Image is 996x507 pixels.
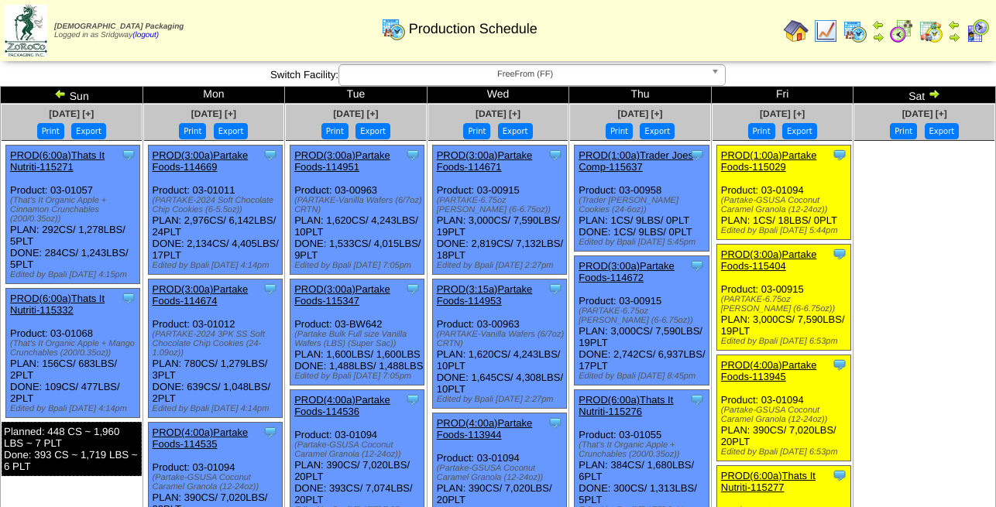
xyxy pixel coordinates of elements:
[132,31,159,39] a: (logout)
[579,238,708,247] div: Edited by Bpali [DATE] 5:45pm
[153,330,282,358] div: (PARTAKE-2024 3PK SS Soft Chocolate Chip Cookies (24-1.09oz))
[948,31,960,43] img: arrowright.gif
[345,65,705,84] span: FreeFrom (FF)
[214,123,249,139] button: Export
[71,123,106,139] button: Export
[890,123,917,139] button: Print
[689,258,705,273] img: Tooltip
[355,123,390,139] button: Export
[437,149,533,173] a: PROD(3:00a)Partake Foods-114671
[760,108,805,119] a: [DATE] [+]
[153,196,282,214] div: (PARTAKE-2024 Soft Chocolate Chip Cookies (6-5.5oz))
[721,226,850,235] div: Edited by Bpali [DATE] 5:44pm
[579,149,693,173] a: PROD(1:00a)Trader Joes Comp-115637
[569,87,712,104] td: Thu
[121,290,136,306] img: Tooltip
[721,359,817,382] a: PROD(4:00a)Partake Foods-113945
[716,355,850,461] div: Product: 03-01094 PLAN: 390CS / 7,020LBS / 20PLT
[437,283,533,307] a: PROD(3:15a)Partake Foods-114953
[294,372,424,381] div: Edited by Bpali [DATE] 7:05pm
[721,295,850,313] div: (PARTAKE-6.75oz [PERSON_NAME] (6-6.75oz))
[872,19,884,31] img: arrowleft.gif
[832,246,847,262] img: Tooltip
[6,289,140,418] div: Product: 03-01068 PLAN: 156CS / 683LBS / 2PLT DONE: 109CS / 477LBS / 2PLT
[716,146,850,240] div: Product: 03-01094 PLAN: 1CS / 18LBS / 0PLT
[617,108,662,119] a: [DATE] [+]
[689,147,705,163] img: Tooltip
[575,146,709,252] div: Product: 03-00958 PLAN: 1CS / 9LBS / 0PLT DONE: 1CS / 9LBS / 0PLT
[948,19,960,31] img: arrowleft.gif
[409,21,537,37] span: Production Schedule
[10,339,139,358] div: (That's It Organic Apple + Mango Crunchables (200/0.35oz))
[721,406,850,424] div: (Partake-GSUSA Coconut Caramel Granola (12-24oz))
[925,123,960,139] button: Export
[579,307,708,325] div: (PARTAKE-6.75oz [PERSON_NAME] (6-6.75oz))
[579,196,708,214] div: (Trader [PERSON_NAME] Cookies (24-6oz))
[153,283,249,307] a: PROD(3:00a)Partake Foods-114674
[10,196,139,224] div: (That's It Organic Apple + Cinnamon Crunchables (200/0.35oz))
[54,22,184,31] span: [DEMOGRAPHIC_DATA] Packaging
[143,87,285,104] td: Mon
[579,394,673,417] a: PROD(6:00a)Thats It Nutriti-115276
[813,19,838,43] img: line_graph.gif
[49,108,94,119] a: [DATE] [+]
[965,19,990,43] img: calendarcustomer.gif
[294,283,390,307] a: PROD(3:00a)Partake Foods-115347
[333,108,378,119] a: [DATE] [+]
[294,394,390,417] a: PROD(4:00a)Partake Foods-114536
[832,357,847,372] img: Tooltip
[294,330,424,348] div: (Partake Bulk Full size Vanilla Wafers (LBS) (Super Sac))
[919,19,943,43] img: calendarinout.gif
[121,147,136,163] img: Tooltip
[748,123,775,139] button: Print
[294,149,390,173] a: PROD(3:00a)Partake Foods-114951
[381,16,406,41] img: calendarprod.gif
[54,87,67,100] img: arrowleft.gif
[498,123,533,139] button: Export
[10,293,105,316] a: PROD(6:00a)Thats It Nutriti-115332
[437,395,566,404] div: Edited by Bpali [DATE] 2:27pm
[575,256,709,385] div: Product: 03-00915 PLAN: 3,000CS / 7,590LBS / 19PLT DONE: 2,742CS / 6,937LBS / 17PLT
[689,392,705,407] img: Tooltip
[432,279,566,409] div: Product: 03-00963 PLAN: 1,620CS / 4,243LBS / 10PLT DONE: 1,645CS / 4,308LBS / 10PLT
[191,108,236,119] a: [DATE] [+]
[832,468,847,483] img: Tooltip
[1,87,143,104] td: Sun
[263,147,278,163] img: Tooltip
[153,404,282,413] div: Edited by Bpali [DATE] 4:14pm
[153,261,282,270] div: Edited by Bpali [DATE] 4:14pm
[853,87,996,104] td: Sat
[10,404,139,413] div: Edited by Bpali [DATE] 4:14pm
[321,123,349,139] button: Print
[548,415,563,430] img: Tooltip
[716,245,850,351] div: Product: 03-00915 PLAN: 3,000CS / 7,590LBS / 19PLT
[784,19,809,43] img: home.gif
[579,260,675,283] a: PROD(3:00a)Partake Foods-114672
[721,196,850,214] div: (Partake-GSUSA Coconut Caramel Granola (12-24oz))
[427,87,569,104] td: Wed
[290,146,424,275] div: Product: 03-00963 PLAN: 1,620CS / 4,243LBS / 10PLT DONE: 1,533CS / 4,015LBS / 9PLT
[153,426,249,450] a: PROD(4:00a)Partake Foods-114535
[721,337,850,346] div: Edited by Bpali [DATE] 6:53pm
[902,108,947,119] span: [DATE] [+]
[606,123,633,139] button: Print
[2,422,142,476] div: Planned: 448 CS ~ 1,960 LBS ~ 7 PLT Done: 393 CS ~ 1,719 LBS ~ 6 PLT
[721,248,817,272] a: PROD(3:00a)Partake Foods-115404
[437,261,566,270] div: Edited by Bpali [DATE] 2:27pm
[721,149,817,173] a: PROD(1:00a)Partake Foods-115029
[476,108,520,119] a: [DATE] [+]
[10,270,139,279] div: Edited by Bpali [DATE] 4:15pm
[263,281,278,296] img: Tooltip
[294,261,424,270] div: Edited by Bpali [DATE] 7:05pm
[889,19,914,43] img: calendarblend.gif
[290,279,424,385] div: Product: 03-BW642 PLAN: 1,600LBS / 1,600LBS DONE: 1,488LBS / 1,488LBS
[179,123,206,139] button: Print
[928,87,940,100] img: arrowright.gif
[153,149,249,173] a: PROD(3:00a)Partake Foods-114669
